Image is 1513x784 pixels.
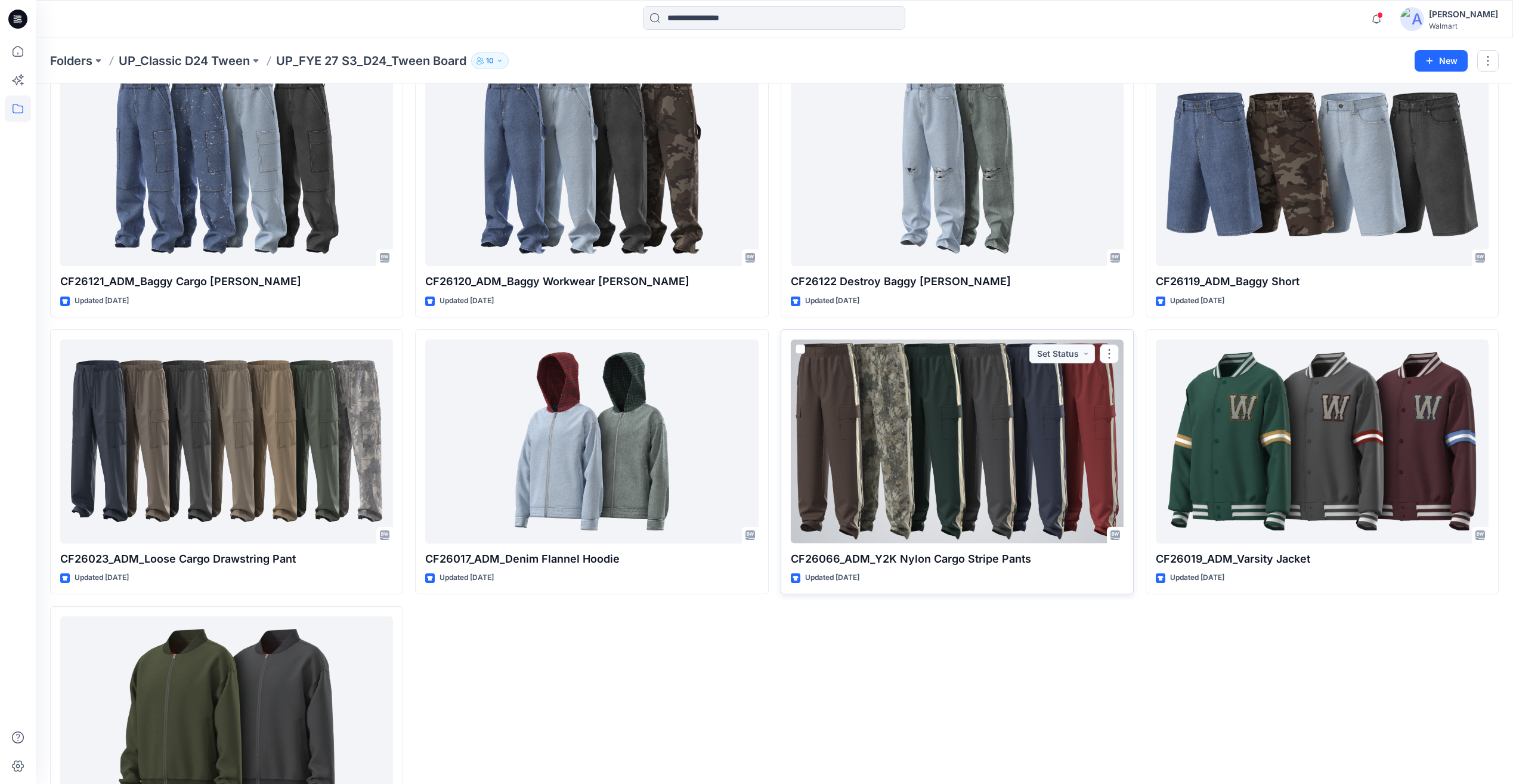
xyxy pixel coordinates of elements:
p: CF26017_ADM_Denim Flannel Hoodie [425,551,758,567]
div: [PERSON_NAME] [1429,7,1498,21]
a: CF26066_ADM_Y2K Nylon Cargo Stripe Pants [791,339,1124,543]
p: 10 [486,54,494,67]
a: CF26017_ADM_Denim Flannel Hoodie [425,339,758,543]
p: CF26023_ADM_Loose Cargo Drawstring Pant [60,551,393,567]
a: CF26122 Destroy Baggy Jean [791,63,1124,266]
p: Updated [DATE] [440,572,494,584]
p: CF26119_ADM_Baggy Short [1156,273,1489,290]
img: avatar [1400,7,1424,31]
p: Updated [DATE] [805,572,859,584]
button: 10 [471,53,509,69]
p: Updated [DATE] [440,295,494,307]
p: CF26122 Destroy Baggy [PERSON_NAME] [791,273,1124,290]
a: CF26119_ADM_Baggy Short [1156,63,1489,266]
button: New [1415,50,1468,72]
p: Updated [DATE] [1170,295,1224,307]
a: Folders [50,53,92,69]
a: CF26019_ADM_Varsity Jacket [1156,339,1489,543]
p: UP_FYE 27 S3_D24_Tween Board [276,53,466,69]
p: Updated [DATE] [75,295,129,307]
div: Walmart [1429,21,1498,30]
a: CF26121_ADM_Baggy Cargo Jean [60,63,393,266]
p: CF26019_ADM_Varsity Jacket [1156,551,1489,567]
p: CF26066_ADM_Y2K Nylon Cargo Stripe Pants [791,551,1124,567]
p: CF26120_ADM_Baggy Workwear [PERSON_NAME] [425,273,758,290]
p: Updated [DATE] [805,295,859,307]
p: Updated [DATE] [1170,572,1224,584]
a: CF26120_ADM_Baggy Workwear Jean [425,63,758,266]
p: Updated [DATE] [75,572,129,584]
a: UP_Classic D24 Tween [119,53,250,69]
p: CF26121_ADM_Baggy Cargo [PERSON_NAME] [60,273,393,290]
a: CF26023_ADM_Loose Cargo Drawstring Pant [60,339,393,543]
